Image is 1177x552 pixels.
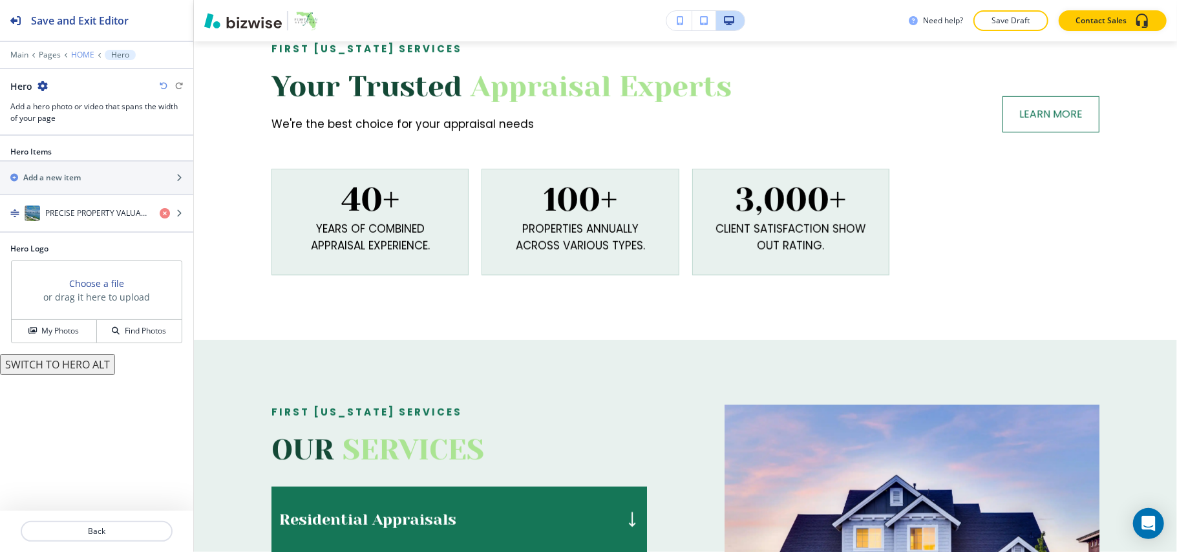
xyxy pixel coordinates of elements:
h3: Need help? [923,15,963,27]
p: Save Draft [990,15,1032,27]
h3: Add a hero photo or video that spans the width of your page [10,101,183,124]
p: First [US_STATE] Services [271,405,647,420]
span: Learn more [1019,107,1083,122]
span: OUR [271,433,334,467]
p: CLIENT SATISFACTION SHOW OUT RATING. [714,220,868,254]
img: Drag [10,209,19,218]
span: 100+ [544,180,617,218]
span: Appraisal Experts [471,70,732,103]
button: Pages [39,50,61,59]
button: Contact Sales [1059,10,1167,31]
p: YEARS OF COMBINED APPRAISAL EXPERIENCE. [293,220,447,254]
button: Save Draft [973,10,1048,31]
h2: Hero Items [10,146,52,158]
p: PROPERTIES ANNUALLY ACROSS VARIOUS TYPES. [503,220,657,254]
h2: Hero Logo [10,243,183,255]
button: Hero [105,50,136,60]
div: Choose a fileor drag it here to uploadMy PhotosFind Photos [10,260,183,344]
h4: PRECISE PROPERTY VALUATIONS, TRUSTED EXPERTISE [45,207,149,219]
button: Find Photos [97,320,182,343]
h3: or drag it here to upload [43,290,150,304]
p: Hero [111,50,129,59]
button: My Photos [12,320,97,343]
img: Your Logo [293,10,319,31]
img: Bizwise Logo [204,13,282,28]
p: Back [22,525,171,537]
h2: Add a new item [23,172,81,184]
p: First [US_STATE] Services [271,41,893,57]
p: We're the best choice for your appraisal needs [271,116,893,133]
span: Your Trusted [271,70,462,103]
h4: Find Photos [125,325,166,337]
span: 3,000+ [736,180,846,218]
span: SERVICES [343,433,484,467]
span: 40+ [341,180,399,218]
button: Choose a file [69,277,124,290]
button: Main [10,50,28,59]
h2: Save and Exit Editor [31,13,129,28]
h4: My Photos [41,325,79,337]
p: Contact Sales [1076,15,1127,27]
h2: Hero [10,80,32,93]
button: HOME [71,50,94,59]
div: Open Intercom Messenger [1133,508,1164,539]
p: Residential Appraisals [279,510,456,529]
button: Learn more [1002,96,1099,133]
button: Back [21,521,173,542]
